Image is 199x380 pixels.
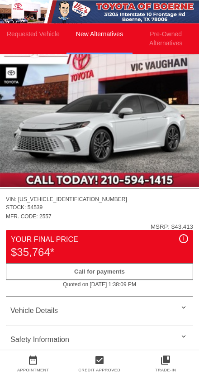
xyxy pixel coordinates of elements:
a: check_box [66,355,133,366]
span: VIN: [6,196,16,202]
div: Vehicle Details [6,300,193,322]
div: Your Final Price [11,234,188,245]
div: Safety Information [6,329,193,351]
a: Credit Approved [78,368,120,372]
span: STOCK: [6,204,26,211]
div: i [179,234,188,243]
a: collections_bookmark [133,355,199,366]
a: Appointment [17,368,49,372]
div: Quoted on [DATE] 1:38:09 PM [6,280,193,293]
span: [US_VEHICLE_IDENTIFICATION_NUMBER] [18,196,127,202]
div: MSRP: $43,413 [151,223,193,230]
a: Trade-In [155,368,176,372]
li: Pre-Owned Alternatives [133,23,199,54]
span: 2557 [39,213,52,220]
span: MFR. CODE: [6,213,38,220]
span: 54539 [28,204,43,211]
li: New Alternatives [66,23,133,54]
div: Call for payments [6,263,193,280]
div: $35,764* [11,245,188,260]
